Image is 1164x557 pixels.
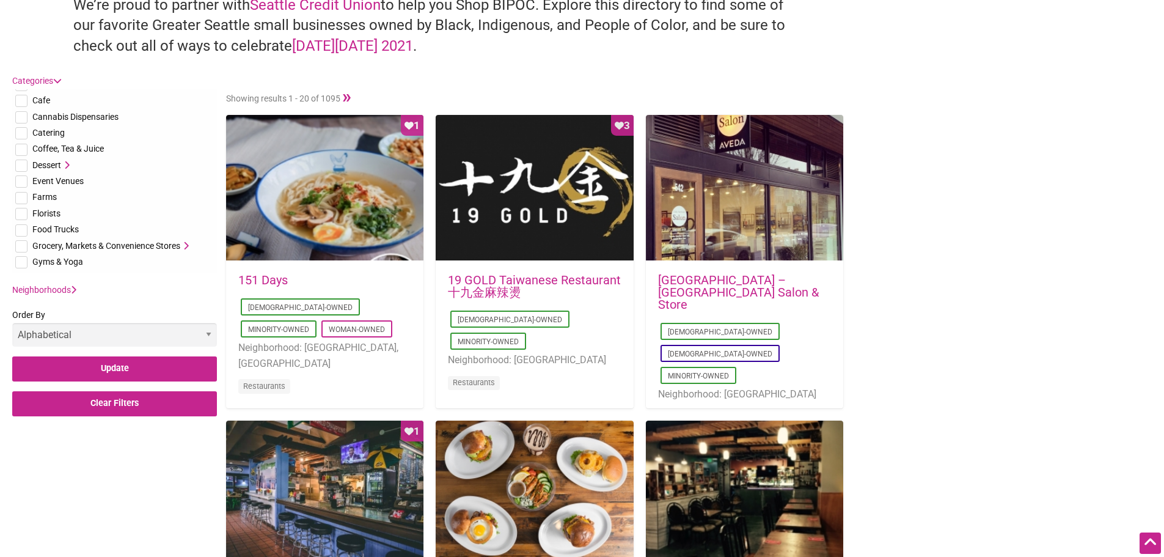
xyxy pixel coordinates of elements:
[32,208,60,218] span: Florists
[248,325,309,334] a: Minority-Owned
[1140,533,1161,554] div: Scroll Back to Top
[32,144,104,153] span: Coffee, Tea & Juice
[243,382,285,391] a: Restaurants
[12,285,76,295] a: Neighborhoods
[12,308,217,356] label: Order By
[458,338,519,346] a: Minority-Owned
[668,350,772,358] a: [DEMOGRAPHIC_DATA]-Owned
[32,128,65,138] span: Catering
[32,176,84,186] span: Event Venues
[32,160,61,170] span: Dessert
[32,79,83,89] span: Beauty & Spa
[248,303,353,312] a: [DEMOGRAPHIC_DATA]-Owned
[32,95,50,105] span: Cafe
[668,372,729,380] a: Minority-Owned
[453,378,495,387] a: Restaurants
[12,356,217,382] input: Update
[12,323,217,347] select: Order By
[32,192,57,202] span: Farms
[12,76,62,86] a: Categories
[329,325,385,334] a: Woman-Owned
[448,273,621,300] a: 19 GOLD Taiwanese Restaurant 十九金麻辣燙
[32,257,83,267] span: Gyms & Yoga
[458,315,562,324] a: [DEMOGRAPHIC_DATA]-Owned
[238,273,288,287] a: 151 Days
[226,94,353,103] span: Showing results 1 - 20 of 1095
[658,273,819,312] a: [GEOGRAPHIC_DATA] – [GEOGRAPHIC_DATA] Salon & Store
[292,37,413,54] a: [DATE][DATE] 2021
[32,224,79,234] span: Food Trucks
[658,386,831,402] li: Neighborhood: [GEOGRAPHIC_DATA]
[448,352,621,368] li: Neighborhood: [GEOGRAPHIC_DATA]
[668,328,772,336] a: [DEMOGRAPHIC_DATA]-Owned
[32,241,180,251] span: Grocery, Markets & Convenience Stores
[12,391,217,416] input: Clear Filters
[340,86,353,107] a: »
[238,340,411,371] li: Neighborhood: [GEOGRAPHIC_DATA], [GEOGRAPHIC_DATA]
[32,112,119,122] span: Cannabis Dispensaries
